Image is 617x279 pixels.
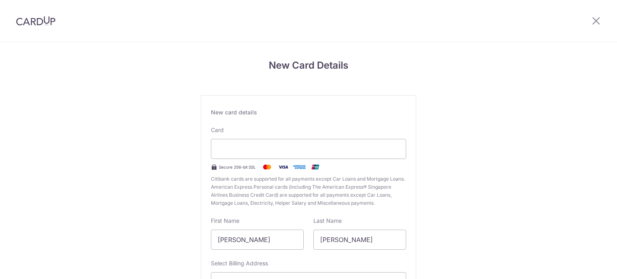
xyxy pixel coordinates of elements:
[275,162,291,172] img: Visa
[566,255,609,275] iframe: Opens a widget where you can find more information
[313,230,406,250] input: Cardholder Last Name
[291,162,307,172] img: .alt.amex
[211,108,406,116] div: New card details
[16,16,55,26] img: CardUp
[218,144,399,154] iframe: Secure card payment input frame
[201,58,416,73] h4: New Card Details
[211,175,406,207] span: Citibank cards are supported for all payments except Car Loans and Mortgage Loans. American Expre...
[259,162,275,172] img: Mastercard
[211,230,304,250] input: Cardholder First Name
[219,164,256,170] span: Secure 256-bit SSL
[211,126,224,134] label: Card
[313,217,342,225] label: Last Name
[307,162,323,172] img: .alt.unionpay
[211,259,268,267] label: Select Billing Address
[211,217,239,225] label: First Name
